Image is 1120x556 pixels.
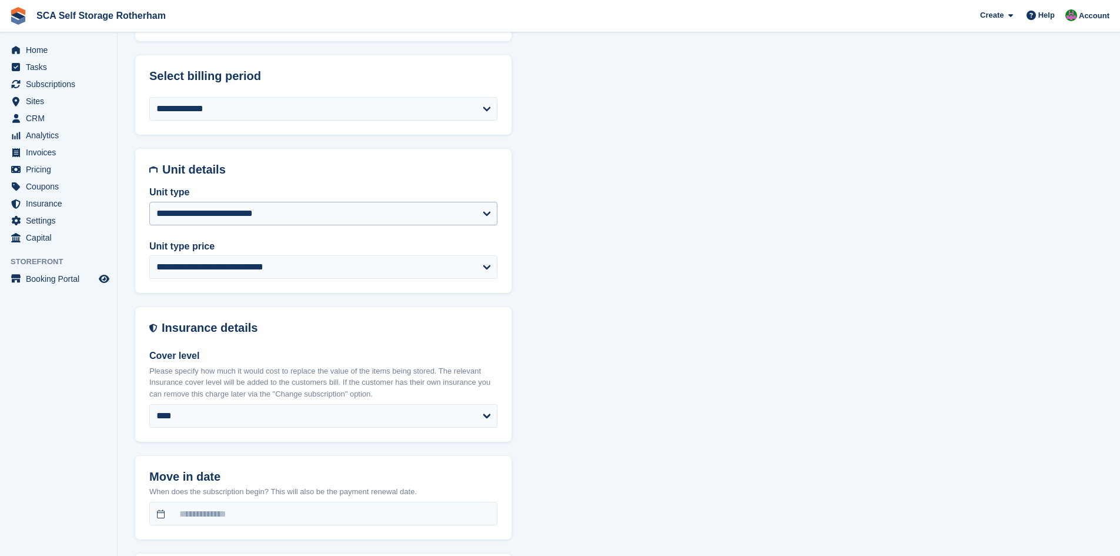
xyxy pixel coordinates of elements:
span: Capital [26,229,96,246]
img: insurance-details-icon-731ffda60807649b61249b889ba3c5e2b5c27d34e2e1fb37a309f0fde93ff34a.svg [149,321,157,335]
label: Unit type price [149,239,497,254]
span: Account [1079,10,1109,22]
span: Home [26,42,96,58]
label: Cover level [149,349,497,363]
a: menu [6,127,111,144]
span: Analytics [26,127,96,144]
h2: Select billing period [149,69,497,83]
img: unit-details-icon-595b0c5c156355b767ba7b61e002efae458ec76ed5ec05730b8e856ff9ea34a9.svg [149,163,158,177]
a: menu [6,161,111,178]
span: Settings [26,212,96,229]
a: menu [6,59,111,75]
span: Pricing [26,161,96,178]
h2: Insurance details [162,321,497,335]
img: Sarah Race [1065,9,1077,21]
a: menu [6,229,111,246]
span: Tasks [26,59,96,75]
span: Create [980,9,1004,21]
a: Preview store [97,272,111,286]
a: menu [6,195,111,212]
a: menu [6,110,111,126]
span: Coupons [26,178,96,195]
span: Help [1038,9,1055,21]
span: Booking Portal [26,271,96,287]
img: stora-icon-8386f47178a22dfd0bd8f6a31ec36ba5ce8667c1dd55bd0f319d3a0aa187defe.svg [9,7,27,25]
h2: Unit details [162,163,497,177]
span: Invoices [26,144,96,161]
span: Insurance [26,195,96,212]
span: Sites [26,93,96,109]
a: menu [6,144,111,161]
p: When does the subscription begin? This will also be the payment renewal date. [149,486,497,498]
a: menu [6,42,111,58]
a: menu [6,271,111,287]
a: SCA Self Storage Rotherham [32,6,170,25]
p: Please specify how much it would cost to replace the value of the items being stored. The relevan... [149,365,497,400]
span: Subscriptions [26,76,96,92]
span: Storefront [11,256,117,268]
h2: Move in date [149,470,497,484]
a: menu [6,76,111,92]
span: CRM [26,110,96,126]
a: menu [6,212,111,229]
a: menu [6,93,111,109]
a: menu [6,178,111,195]
label: Unit type [149,185,497,199]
